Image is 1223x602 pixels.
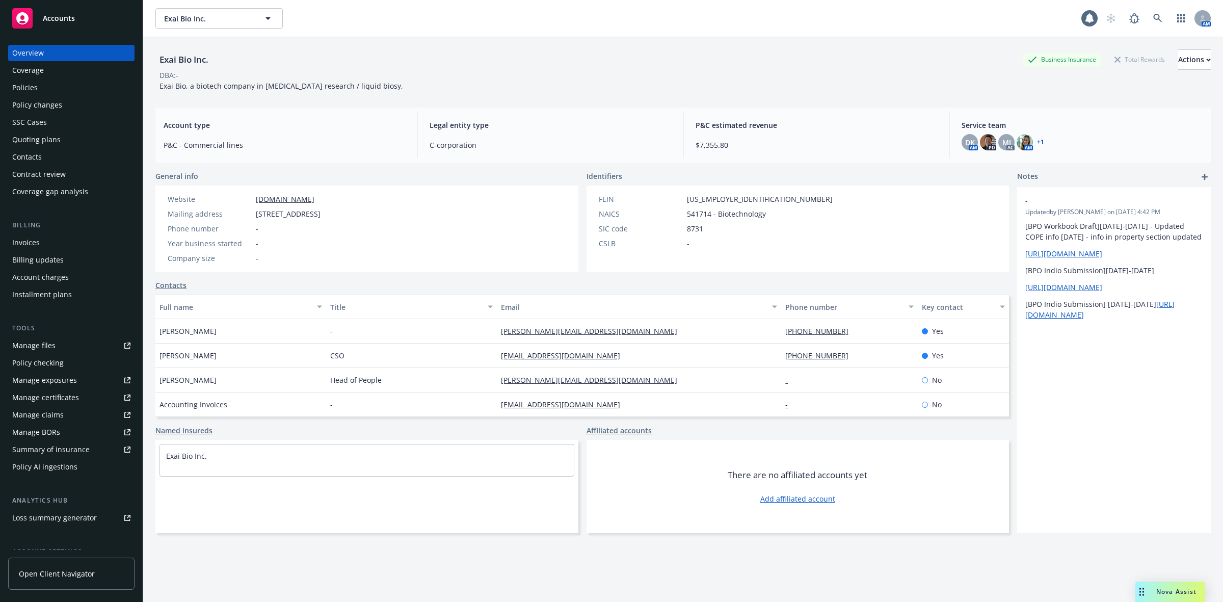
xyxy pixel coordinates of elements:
[155,425,212,436] a: Named insureds
[12,252,64,268] div: Billing updates
[962,120,1203,130] span: Service team
[12,132,61,148] div: Quoting plans
[918,295,1009,319] button: Key contact
[12,45,44,61] div: Overview
[497,295,781,319] button: Email
[8,149,135,165] a: Contacts
[155,8,283,29] button: Exai Bio Inc.
[932,375,942,385] span: No
[1025,265,1203,276] p: [BPO Indio Submission][DATE]-[DATE]
[8,184,135,200] a: Coverage gap analysis
[687,223,703,234] span: 8731
[1002,137,1011,148] span: MJ
[1017,187,1211,328] div: -Updatedby [PERSON_NAME] on [DATE] 4:42 PM[BPO Workbook Draft][DATE]-[DATE] - Updated COPE info [...
[1101,8,1121,29] a: Start snowing
[1171,8,1191,29] a: Switch app
[980,134,996,150] img: photo
[1025,249,1102,258] a: [URL][DOMAIN_NAME]
[696,120,937,130] span: P&C estimated revenue
[8,62,135,78] a: Coverage
[19,568,95,579] span: Open Client Navigator
[932,350,944,361] span: Yes
[330,375,382,385] span: Head of People
[1178,49,1211,70] button: Actions
[501,302,766,312] div: Email
[8,269,135,285] a: Account charges
[164,140,405,150] span: P&C - Commercial lines
[12,269,69,285] div: Account charges
[8,286,135,303] a: Installment plans
[1025,299,1203,320] p: [BPO Indio Submission] [DATE]-[DATE]
[12,389,79,406] div: Manage certificates
[1025,282,1102,292] a: [URL][DOMAIN_NAME]
[965,137,975,148] span: DK
[8,4,135,33] a: Accounts
[8,45,135,61] a: Overview
[8,372,135,388] a: Manage exposures
[168,194,252,204] div: Website
[168,223,252,234] div: Phone number
[12,286,72,303] div: Installment plans
[932,326,944,336] span: Yes
[785,375,796,385] a: -
[599,223,683,234] div: SIC code
[785,302,902,312] div: Phone number
[12,337,56,354] div: Manage files
[1025,221,1203,242] p: [BPO Workbook Draft][DATE]-[DATE] - Updated COPE info [DATE] - info in property section updated
[326,295,497,319] button: Title
[599,238,683,249] div: CSLB
[159,326,217,336] span: [PERSON_NAME]
[330,350,344,361] span: CSO
[501,326,685,336] a: [PERSON_NAME][EMAIL_ADDRESS][DOMAIN_NAME]
[155,171,198,181] span: General info
[1156,587,1197,596] span: Nova Assist
[1148,8,1168,29] a: Search
[256,194,314,204] a: [DOMAIN_NAME]
[8,441,135,458] a: Summary of insurance
[256,208,321,219] span: [STREET_ADDRESS]
[256,238,258,249] span: -
[8,495,135,506] div: Analytics hub
[1124,8,1145,29] a: Report a Bug
[8,407,135,423] a: Manage claims
[12,355,64,371] div: Policy checking
[922,302,994,312] div: Key contact
[159,350,217,361] span: [PERSON_NAME]
[599,194,683,204] div: FEIN
[12,441,90,458] div: Summary of insurance
[599,208,683,219] div: NAICS
[256,253,258,264] span: -
[8,132,135,148] a: Quoting plans
[12,234,40,251] div: Invoices
[8,424,135,440] a: Manage BORs
[12,372,77,388] div: Manage exposures
[687,208,766,219] span: 541714 - Biotechnology
[687,194,833,204] span: [US_EMPLOYER_IDENTIFICATION_NUMBER]
[760,493,835,504] a: Add affiliated account
[430,140,671,150] span: C-corporation
[728,469,867,481] span: There are no affiliated accounts yet
[164,13,252,24] span: Exai Bio Inc.
[1023,53,1101,66] div: Business Insurance
[155,53,212,66] div: Exai Bio Inc.
[166,451,207,461] a: Exai Bio Inc.
[155,280,187,291] a: Contacts
[501,351,628,360] a: [EMAIL_ADDRESS][DOMAIN_NAME]
[501,400,628,409] a: [EMAIL_ADDRESS][DOMAIN_NAME]
[8,389,135,406] a: Manage certificates
[785,400,796,409] a: -
[1025,195,1176,206] span: -
[330,302,482,312] div: Title
[164,120,405,130] span: Account type
[12,184,88,200] div: Coverage gap analysis
[501,375,685,385] a: [PERSON_NAME][EMAIL_ADDRESS][DOMAIN_NAME]
[8,97,135,113] a: Policy changes
[430,120,671,130] span: Legal entity type
[1135,582,1148,602] div: Drag to move
[1135,582,1205,602] button: Nova Assist
[8,337,135,354] a: Manage files
[159,375,217,385] span: [PERSON_NAME]
[8,234,135,251] a: Invoices
[12,62,44,78] div: Coverage
[8,220,135,230] div: Billing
